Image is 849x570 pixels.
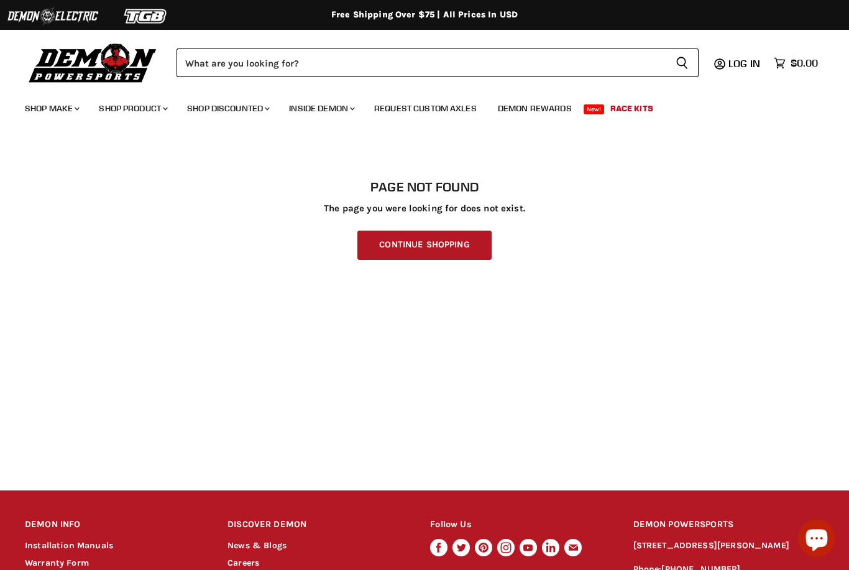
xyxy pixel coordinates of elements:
form: Product [177,48,699,77]
a: Demon Rewards [489,96,581,121]
a: Warranty Form [25,558,89,568]
span: $0.00 [791,57,818,69]
a: Continue Shopping [357,231,491,260]
a: Shop Make [16,96,87,121]
input: Search [177,48,666,77]
a: Installation Manuals [25,540,113,551]
a: Careers [227,558,259,568]
a: Shop Discounted [178,96,277,121]
a: Inside Demon [280,96,362,121]
a: News & Blogs [227,540,287,551]
a: Request Custom Axles [365,96,486,121]
a: Race Kits [601,96,663,121]
a: $0.00 [768,54,824,72]
img: Demon Electric Logo 2 [6,4,99,28]
span: Log in [728,57,760,70]
h2: DISCOVER DEMON [227,510,407,540]
h1: Page not found [25,180,824,195]
img: Demon Powersports [25,40,161,85]
span: New! [584,104,605,114]
img: TGB Logo 2 [99,4,193,28]
p: The page you were looking for does not exist. [25,203,824,214]
h2: DEMON POWERSPORTS [633,510,824,540]
ul: Main menu [16,91,815,121]
a: Log in [723,58,768,69]
p: [STREET_ADDRESS][PERSON_NAME] [633,539,824,553]
button: Search [666,48,699,77]
inbox-online-store-chat: Shopify online store chat [794,520,839,560]
h2: Follow Us [430,510,610,540]
h2: DEMON INFO [25,510,204,540]
a: Shop Product [89,96,175,121]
